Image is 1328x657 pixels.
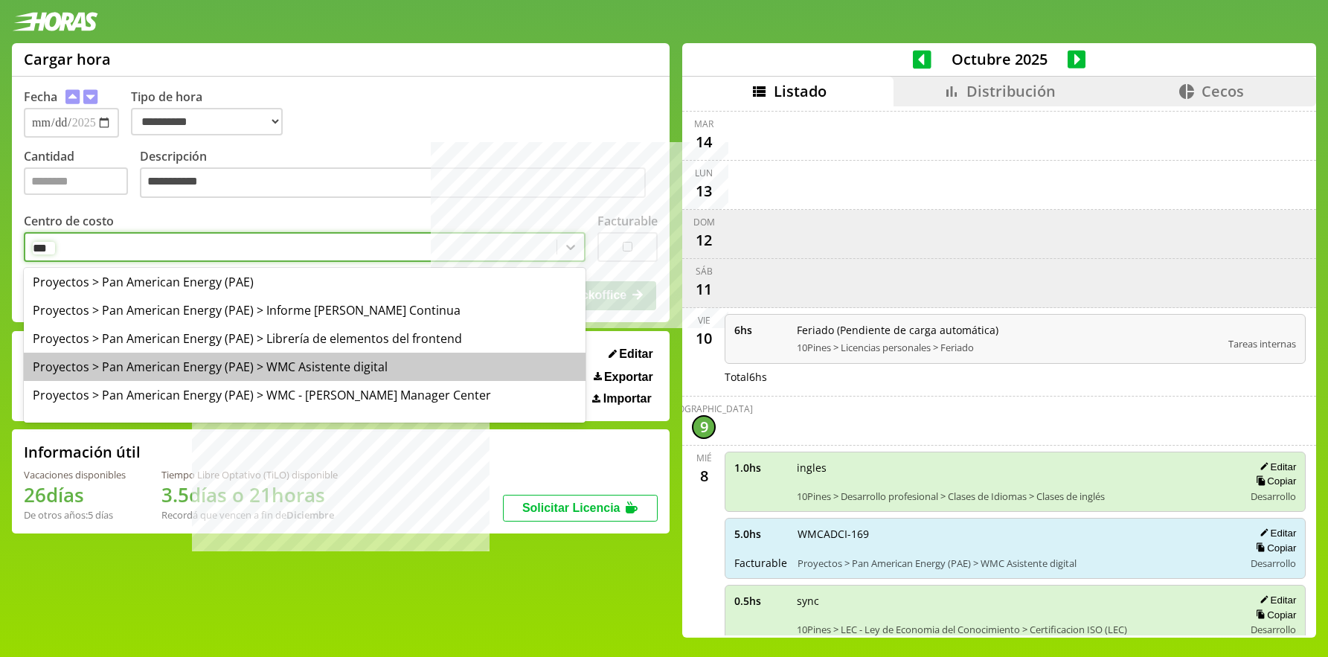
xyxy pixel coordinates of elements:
span: WMCADCI-169 [798,527,1234,541]
button: Copiar [1251,609,1296,621]
span: sync [797,594,1234,608]
label: Cantidad [24,148,140,202]
span: 1.0 hs [734,461,786,475]
span: 5.0 hs [734,527,787,541]
h1: 26 días [24,481,126,508]
label: Fecha [24,89,57,105]
span: 6 hs [734,323,786,337]
div: Proyectos > Pan American Energy (PAE) > WMC - [PERSON_NAME] Manager Center [24,381,586,409]
label: Facturable [597,213,658,229]
input: Cantidad [24,167,128,195]
b: Diciembre [286,508,334,522]
button: Solicitar Licencia [503,495,658,522]
div: [DEMOGRAPHIC_DATA] [655,403,753,415]
span: 10Pines > Licencias personales > Feriado [797,341,1218,354]
div: 13 [692,179,716,203]
div: Proyectos > Pan American Energy (PAE) > Informe [PERSON_NAME] Continua [24,296,586,324]
span: ingles [797,461,1234,475]
span: Cecos [1202,81,1244,101]
label: Centro de costo [24,213,114,229]
div: Recordá que vencen a fin de [161,508,338,522]
label: Descripción [140,148,658,202]
button: Editar [604,347,658,362]
span: Importar [603,392,652,406]
div: 9 [692,415,716,439]
span: Distribución [966,81,1056,101]
span: Facturable [734,556,787,570]
span: Exportar [604,371,653,384]
button: Copiar [1251,542,1296,554]
button: Editar [1255,461,1296,473]
span: 10Pines > LEC - Ley de Economia del Conocimiento > Certificacion ISO (LEC) [797,623,1234,636]
label: Tipo de hora [131,89,295,138]
h1: 3.5 días o 21 horas [161,481,338,508]
span: Solicitar Licencia [522,501,620,514]
span: Desarrollo [1251,557,1296,570]
span: Desarrollo [1251,623,1296,636]
div: mié [696,452,712,464]
span: Feriado (Pendiente de carga automática) [797,323,1218,337]
div: Total 6 hs [725,370,1306,384]
div: Proyectos > Pan American Energy (PAE) > WMC Asistente digital [24,353,586,381]
div: lun [695,167,713,179]
div: 11 [692,278,716,301]
div: 8 [692,464,716,488]
div: 12 [692,228,716,252]
button: Editar [1255,527,1296,539]
img: logotipo [12,12,98,31]
span: Desarrollo [1251,490,1296,503]
h2: Información útil [24,442,141,462]
div: 10 [692,327,716,350]
span: Proyectos > Pan American Energy (PAE) > WMC Asistente digital [798,557,1234,570]
span: Octubre 2025 [931,49,1068,69]
div: scrollable content [682,106,1316,635]
div: Vacaciones disponibles [24,468,126,481]
div: Proyectos > Pan American Energy (PAE) > Librería de elementos del frontend [24,324,586,353]
div: Proyectos > Pan American Energy (PAE) [24,268,586,296]
div: dom [693,216,715,228]
textarea: Descripción [140,167,646,199]
button: Copiar [1251,475,1296,487]
span: 0.5 hs [734,594,786,608]
div: Tiempo Libre Optativo (TiLO) disponible [161,468,338,481]
div: mar [694,118,713,130]
span: Editar [619,347,652,361]
h1: Cargar hora [24,49,111,69]
span: 10Pines > Desarrollo profesional > Clases de Idiomas > Clases de inglés [797,490,1234,503]
button: Editar [1255,594,1296,606]
select: Tipo de hora [131,108,283,135]
span: Listado [774,81,827,101]
div: De otros años: 5 días [24,508,126,522]
div: vie [698,314,710,327]
span: Tareas internas [1228,337,1296,350]
button: Exportar [589,370,658,385]
div: sáb [696,265,713,278]
div: 14 [692,130,716,154]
